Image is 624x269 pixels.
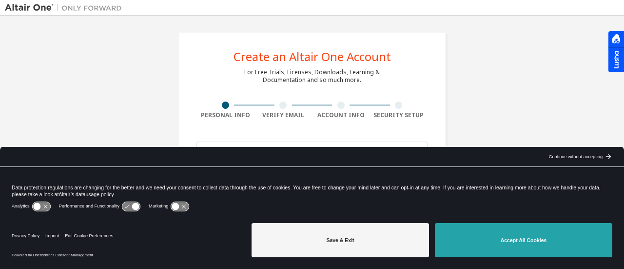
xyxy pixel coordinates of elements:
[244,68,380,84] div: For Free Trials, Licenses, Downloads, Learning & Documentation and so much more.
[370,111,428,119] div: Security Setup
[234,51,391,62] div: Create an Altair One Account
[312,111,370,119] div: Account Info
[196,111,254,119] div: Personal Info
[5,3,127,13] img: Altair One
[254,111,312,119] div: Verify Email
